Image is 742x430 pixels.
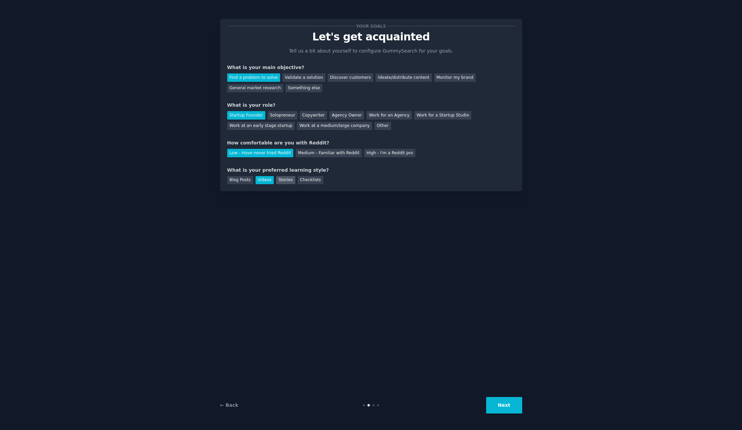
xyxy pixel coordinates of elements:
[296,149,362,157] div: Medium - Familiar with Reddit
[414,111,471,120] div: Work for a Startup Studio
[227,102,515,109] div: What is your role?
[227,73,280,82] div: Find a problem to solve
[286,84,322,93] div: Something else
[364,149,415,157] div: High - I'm a Reddit pro
[276,176,295,185] div: Stories
[227,176,253,185] div: Blog Posts
[227,167,515,174] div: What is your preferred learning style?
[300,111,327,120] div: Copywriter
[256,176,274,185] div: Videos
[227,139,515,146] div: How comfortable are you with Reddit?
[297,122,372,130] div: Work at a medium/large company
[283,73,325,82] div: Validate a solution
[227,64,515,71] div: What is your main objective?
[227,84,284,93] div: General market research
[227,122,295,130] div: Work at an early stage startup
[268,111,297,120] div: Solopreneur
[355,23,387,30] span: Your goals
[375,122,391,130] div: Other
[298,176,323,185] div: Checklists
[366,111,412,120] div: Work for an Agency
[434,73,476,82] div: Monitor my brand
[486,397,522,414] button: Next
[328,73,373,82] div: Discover customers
[227,149,293,157] div: Low - Have never tried Reddit
[286,47,456,55] p: Tell us a bit about yourself to configure GummySearch for your goals.
[329,111,364,120] div: Agency Owner
[376,73,432,82] div: Ideate/distribute content
[227,31,515,43] p: Let's get acquainted
[227,111,265,120] div: Startup Founder
[220,402,238,408] a: ← Back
